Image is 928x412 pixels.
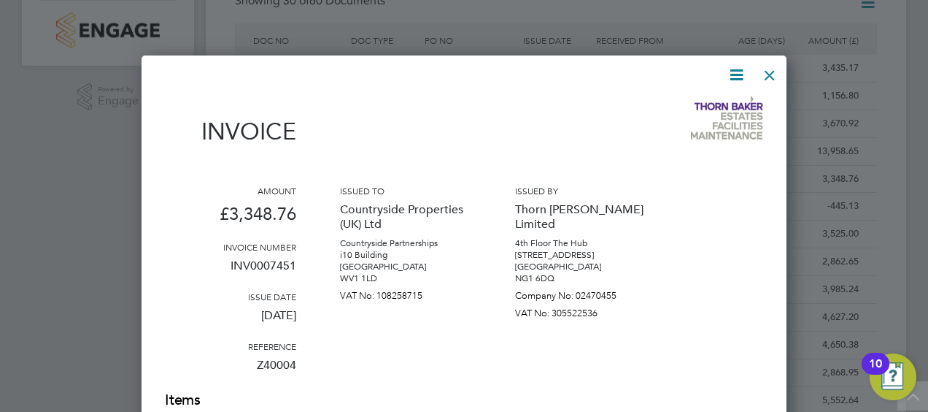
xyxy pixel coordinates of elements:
[515,261,646,272] p: [GEOGRAPHIC_DATA]
[870,354,916,400] button: Open Resource Center, 10 new notifications
[165,197,296,241] p: £3,348.76
[515,249,646,261] p: [STREET_ADDRESS]
[691,96,763,140] img: thornbaker-logo-remittance.png
[165,241,296,253] h3: Invoice number
[340,237,471,249] p: Countryside Partnerships
[165,302,296,340] p: [DATE]
[165,390,763,411] h2: Items
[869,364,882,383] div: 10
[515,272,646,284] p: NG1 6DQ
[515,197,646,237] p: Thorn [PERSON_NAME] Limited
[515,302,646,319] p: VAT No: 305522536
[340,284,471,302] p: VAT No: 108258715
[165,291,296,302] h3: Issue date
[165,352,296,390] p: Z40004
[340,261,471,272] p: [GEOGRAPHIC_DATA]
[165,185,296,197] h3: Amount
[340,185,471,197] h3: Issued to
[515,237,646,249] p: 4th Floor The Hub
[165,253,296,291] p: INV0007451
[340,272,471,284] p: WV1 1LD
[340,197,471,237] p: Countryside Properties (UK) Ltd
[515,185,646,197] h3: Issued by
[165,340,296,352] h3: Reference
[165,118,296,145] h1: Invoice
[515,284,646,302] p: Company No: 02470455
[340,249,471,261] p: i10 Building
